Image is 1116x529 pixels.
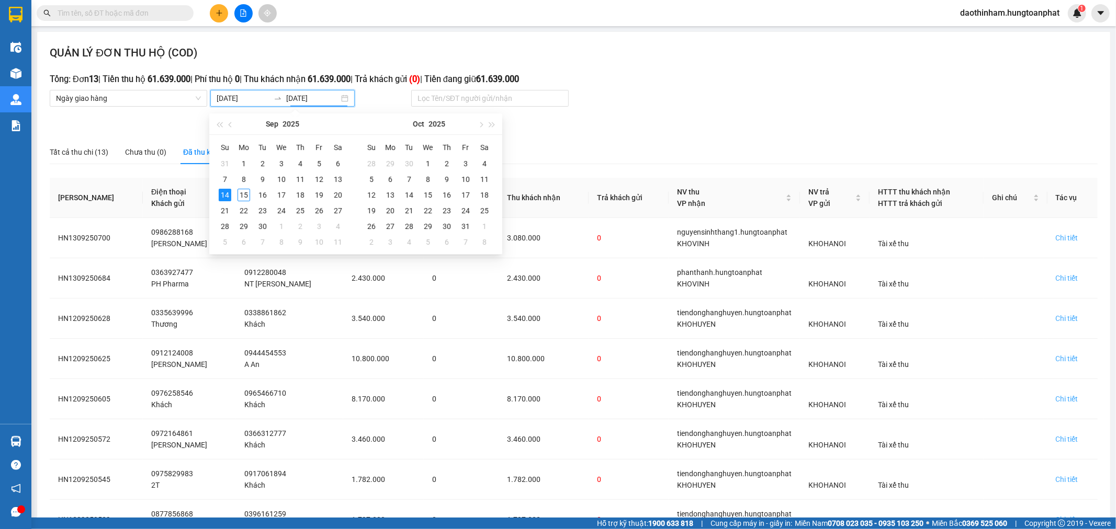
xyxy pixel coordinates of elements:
[219,220,231,233] div: 28
[456,234,475,250] td: 2025-11-07
[244,280,311,288] span: NT [PERSON_NAME]
[274,94,282,102] span: swap-right
[238,220,250,233] div: 29
[362,218,381,234] td: 2025-10-26
[10,42,21,53] img: warehouse-icon
[272,234,291,250] td: 2025-10-08
[275,189,288,201] div: 17
[329,218,347,234] td: 2025-10-04
[1056,433,1078,445] div: Chi tiết đơn hàng
[50,146,108,158] div: Tất cả thu chi (13)
[1091,4,1110,22] button: caret-down
[50,73,1098,86] h3: Tổng: Đơn | Tiền thu hộ | Phí thu hộ | Thu khách nhận | Trả khách gửi | Tiền đang giữ
[475,203,494,218] td: 2025-10-25
[437,171,456,187] td: 2025-10-09
[244,320,265,328] span: Khách
[234,156,253,171] td: 2025-09-01
[384,204,397,217] div: 20
[244,389,286,397] span: 0965466710
[329,187,347,203] td: 2025-09-20
[291,139,310,156] th: Th
[422,173,434,186] div: 8
[362,187,381,203] td: 2025-10-12
[50,44,197,62] h2: QUẢN LÝ ĐƠN THU HỘ (COD)
[403,173,415,186] div: 7
[432,395,436,403] span: 0
[878,280,909,288] span: Tài xế thu
[403,204,415,217] div: 21
[459,204,472,217] div: 24
[148,74,190,84] b: 61.639.000
[310,171,329,187] td: 2025-09-12
[291,234,310,250] td: 2025-10-09
[808,280,846,288] span: KHOHANOI
[283,113,299,134] button: 2025
[10,68,21,79] img: warehouse-icon
[151,188,186,196] span: Điện thoại
[151,360,207,369] span: [PERSON_NAME]
[89,74,98,84] b: 13
[217,93,269,104] input: Ngày bắt đầu
[677,360,716,369] span: KHOHUYEN
[508,272,581,284] div: 2.430.000
[275,157,288,170] div: 3
[1073,8,1082,18] img: icon-new-feature
[238,189,250,201] div: 15
[352,272,415,284] div: 2.430.000
[151,308,193,317] span: 0335639996
[332,189,344,201] div: 20
[1056,474,1078,485] div: Chi tiết đơn hàng
[216,187,234,203] td: 2025-09-14
[422,220,434,233] div: 29
[808,199,830,208] span: VP gửi
[352,313,415,324] div: 3.540.000
[219,157,231,170] div: 31
[313,204,325,217] div: 26
[677,268,762,277] span: phanthanh.hungtoanphat
[478,204,491,217] div: 25
[234,4,253,22] button: file-add
[400,203,419,218] td: 2025-10-21
[365,220,378,233] div: 26
[216,139,234,156] th: Su
[456,171,475,187] td: 2025-10-10
[43,9,51,17] span: search
[456,139,475,156] th: Fr
[294,236,307,248] div: 9
[1078,5,1086,12] sup: 1
[597,313,660,324] div: 0
[365,189,378,201] div: 12
[677,188,700,196] span: NV thu
[381,171,400,187] td: 2025-10-06
[50,178,143,218] th: [PERSON_NAME]
[419,171,437,187] td: 2025-10-08
[456,187,475,203] td: 2025-10-17
[50,258,143,298] td: HN1309250684
[422,204,434,217] div: 22
[476,74,519,84] b: 61.639.000
[234,218,253,234] td: 2025-09-29
[441,236,453,248] div: 6
[459,157,472,170] div: 3
[441,157,453,170] div: 2
[256,173,269,186] div: 9
[381,234,400,250] td: 2025-11-03
[294,157,307,170] div: 4
[362,139,381,156] th: Su
[310,139,329,156] th: Fr
[437,203,456,218] td: 2025-10-23
[422,236,434,248] div: 5
[384,189,397,201] div: 13
[244,360,260,369] span: A An
[352,393,415,405] div: 8.170.000
[475,218,494,234] td: 2025-11-01
[9,7,22,22] img: logo-vxr
[475,171,494,187] td: 2025-10-11
[432,274,436,282] span: 0
[352,353,415,364] div: 10.800.000
[50,218,143,258] td: HN1309250700
[456,156,475,171] td: 2025-10-03
[310,203,329,218] td: 2025-09-26
[362,156,381,171] td: 2025-09-28
[234,171,253,187] td: 2025-09-08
